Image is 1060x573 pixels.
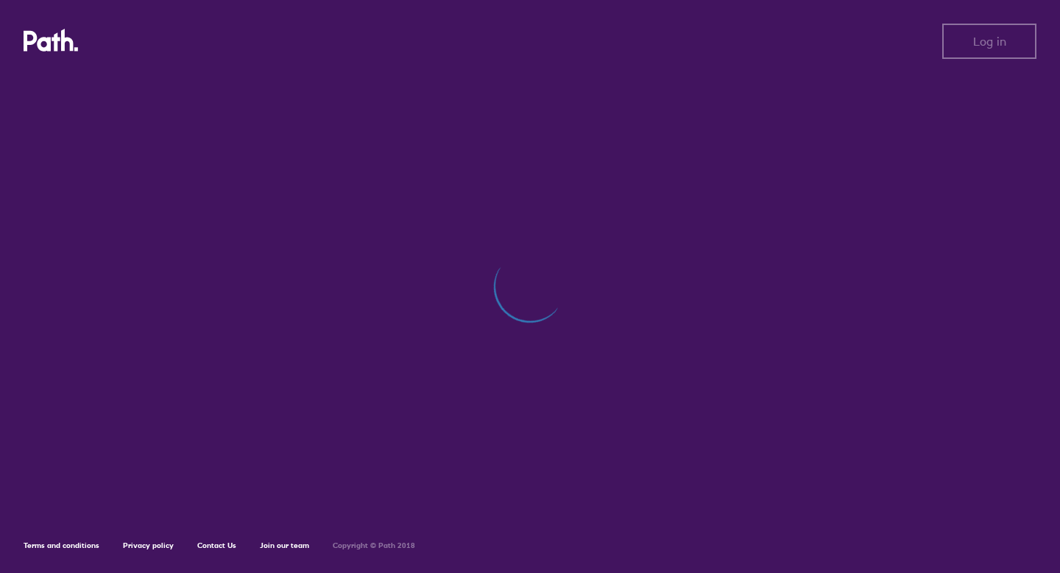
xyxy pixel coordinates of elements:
[24,541,99,550] a: Terms and conditions
[973,35,1006,48] span: Log in
[123,541,174,550] a: Privacy policy
[260,541,309,550] a: Join our team
[333,541,415,550] h6: Copyright © Path 2018
[942,24,1036,59] button: Log in
[197,541,236,550] a: Contact Us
